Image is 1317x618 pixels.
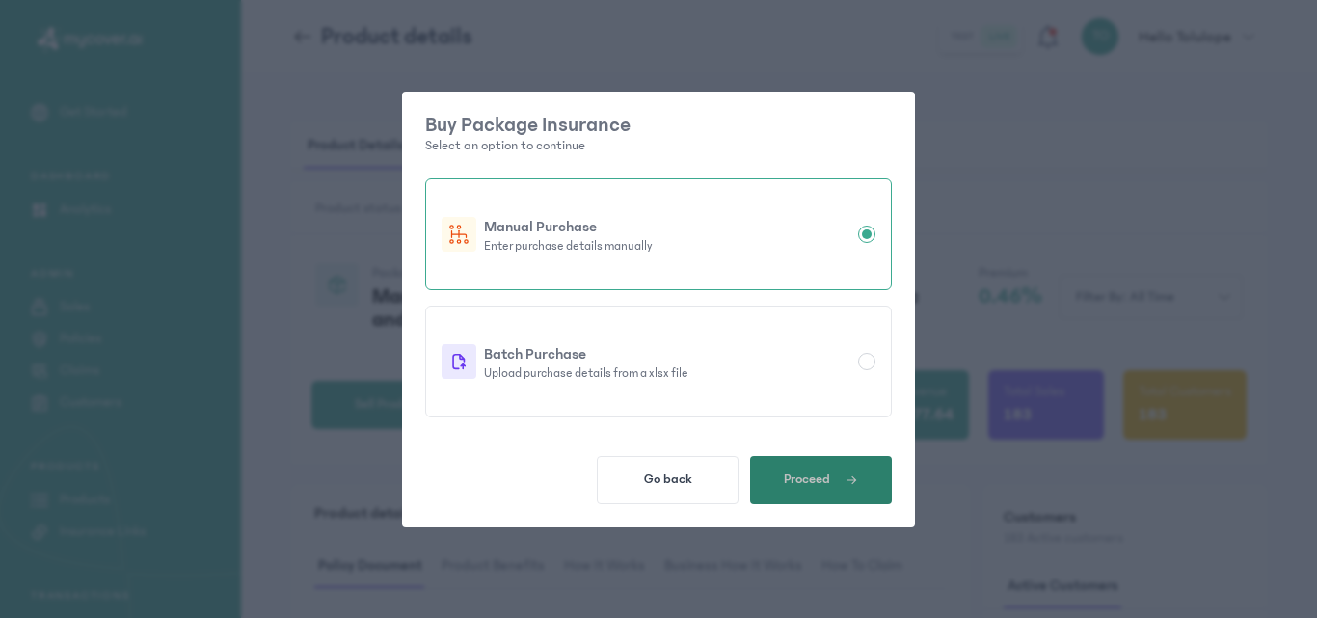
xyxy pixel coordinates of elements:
p: Upload purchase details from a xlsx file [484,365,850,381]
button: Proceed [750,456,892,504]
p: Buy Package Insurance [425,115,892,136]
p: Batch Purchase [484,342,850,365]
p: Enter purchase details manually [484,238,850,254]
span: Proceed [784,471,830,487]
span: Go back [644,471,692,487]
p: Select an option to continue [425,136,892,155]
p: Manual Purchase [484,215,850,238]
button: Go back [597,456,739,504]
